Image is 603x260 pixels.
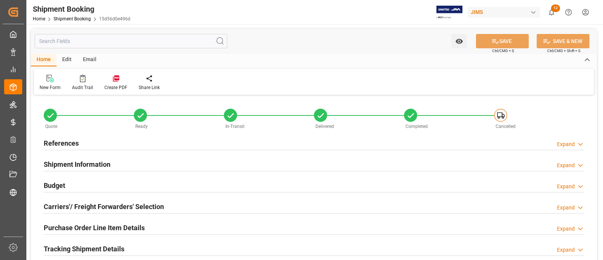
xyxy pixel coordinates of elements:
[547,48,580,54] span: Ctrl/CMD + Shift + S
[72,84,93,91] div: Audit Trail
[33,3,130,15] div: Shipment Booking
[31,54,57,66] div: Home
[551,5,560,12] span: 12
[468,7,540,18] div: JIMS
[543,4,560,21] button: show 12 new notifications
[315,124,334,129] span: Delivered
[496,124,516,129] span: Cancelled
[77,54,102,66] div: Email
[139,84,160,91] div: Share Link
[44,180,65,191] h2: Budget
[35,34,227,48] input: Search Fields
[225,124,245,129] span: In-Transit
[44,244,124,254] h2: Tracking Shipment Details
[557,140,575,148] div: Expand
[557,204,575,212] div: Expand
[44,138,79,148] h2: References
[468,5,543,19] button: JIMS
[135,124,148,129] span: Ready
[560,4,577,21] button: Help Center
[44,159,110,169] h2: Shipment Information
[557,183,575,191] div: Expand
[492,48,514,54] span: Ctrl/CMD + S
[557,246,575,254] div: Expand
[476,34,529,48] button: SAVE
[436,6,462,19] img: Exertis%20JAM%20-%20Email%20Logo.jpg_1722504956.jpg
[45,124,57,129] span: Quote
[54,16,91,22] a: Shipment Booking
[44,223,145,233] h2: Purchase Order Line Item Details
[537,34,589,48] button: SAVE & NEW
[40,84,61,91] div: New Form
[557,225,575,233] div: Expand
[557,162,575,169] div: Expand
[44,202,164,212] h2: Carriers'/ Freight Forwarders' Selection
[57,54,77,66] div: Edit
[104,84,127,91] div: Create PDF
[406,124,428,129] span: Completed
[33,16,45,22] a: Home
[451,34,467,48] button: open menu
